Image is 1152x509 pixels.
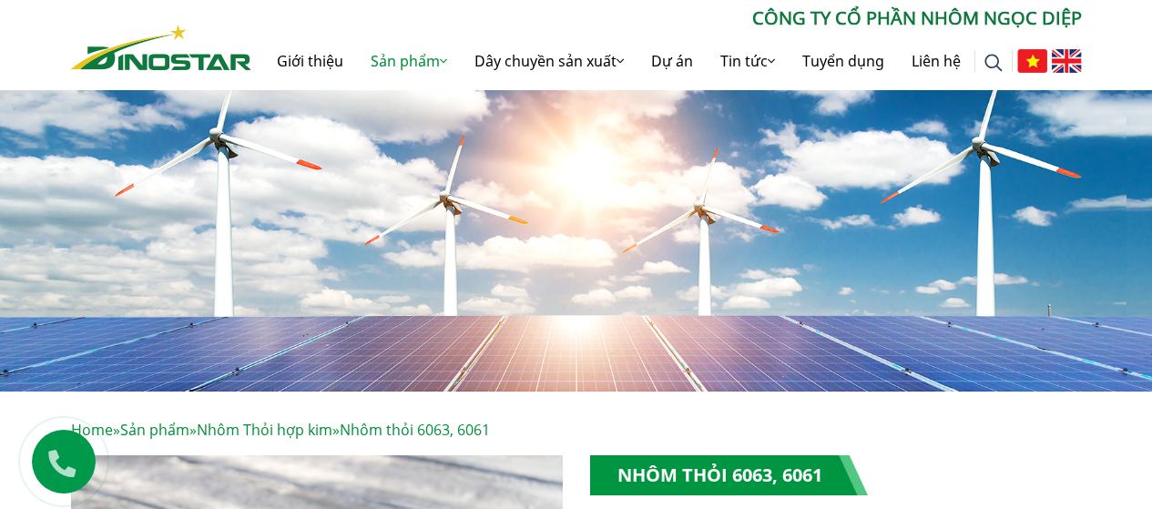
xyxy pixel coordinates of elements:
[251,5,1082,32] p: CÔNG TY CỔ PHẦN NHÔM NGỌC DIỆP
[789,32,898,90] a: Tuyển dụng
[263,32,357,90] a: Giới thiệu
[120,420,189,440] a: Sản phẩm
[340,420,490,440] span: Nhôm thỏi 6063, 6061
[637,32,707,90] a: Dự án
[461,32,637,90] a: Dây chuyền sản xuất
[590,455,868,495] h1: Nhôm thỏi 6063, 6061
[357,32,461,90] a: Sản phẩm
[71,25,251,70] img: Nhôm Dinostar
[197,420,332,440] a: Nhôm Thỏi hợp kim
[707,32,789,90] a: Tin tức
[1052,49,1082,73] img: English
[1017,49,1047,73] img: Tiếng Việt
[71,420,490,440] span: » » »
[984,54,1003,72] img: search
[898,32,974,90] a: Liên hệ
